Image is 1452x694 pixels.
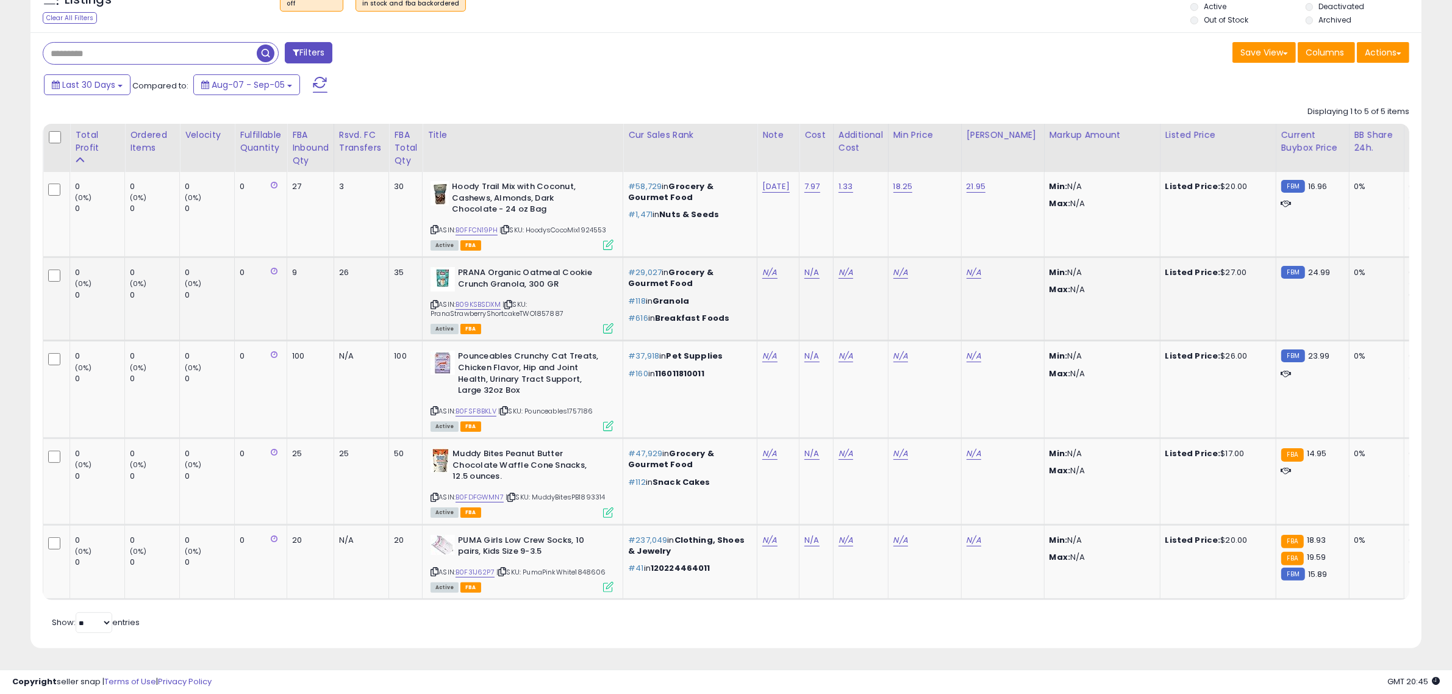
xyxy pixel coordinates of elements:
button: Aug-07 - Sep-05 [193,74,300,95]
a: N/A [762,448,777,460]
div: 0% [1354,267,1395,278]
span: Snack Cakes [653,476,710,488]
div: 25 [292,448,324,459]
a: B0F31J62P7 [456,567,495,578]
div: 0 [130,448,179,459]
span: | SKU: MuddyBitesPB1893314 [506,492,605,502]
div: 0 [185,373,234,384]
div: seller snap | | [12,676,212,688]
div: 0 [130,203,179,214]
small: (0%) [1409,279,1426,288]
div: 0 [75,448,124,459]
p: N/A [1050,368,1151,379]
p: in [628,535,748,557]
div: 0 [75,557,124,568]
a: N/A [839,534,853,546]
strong: Min: [1050,350,1068,362]
div: 100 [394,351,413,362]
div: Current Buybox Price [1281,129,1344,154]
span: #1,471 [628,209,653,220]
p: N/A [1050,267,1151,278]
p: in [628,477,748,488]
small: FBM [1281,349,1305,362]
div: ASIN: [431,181,613,249]
p: in [628,448,748,470]
a: 18.25 [893,181,913,193]
div: 0% [1354,535,1395,546]
p: N/A [1050,181,1151,192]
div: Additional Cost [839,129,883,154]
div: Title [427,129,618,141]
p: in [628,368,748,379]
img: 41lD3UZSV2L._SL40_.jpg [431,181,449,206]
div: 0 [130,181,179,192]
strong: Max: [1050,284,1071,295]
p: N/A [1050,448,1151,459]
strong: Max: [1050,465,1071,476]
div: 20 [292,535,324,546]
div: 27 [292,181,324,192]
div: 0 [75,471,124,482]
span: 120224464011 [651,562,710,574]
div: 0 [240,351,277,362]
div: 0 [185,181,234,192]
a: B0FSF8BKLV [456,406,496,417]
span: Pet Supplies [667,350,723,362]
span: FBA [460,582,481,593]
a: B09KSBSDXM [456,299,501,310]
b: Listed Price: [1165,181,1221,192]
span: #47,929 [628,448,662,459]
a: 21.95 [967,181,986,193]
div: ASIN: [431,351,613,430]
div: ASIN: [431,448,613,516]
a: B0FDFGWMN7 [456,492,504,503]
small: (0%) [75,363,92,373]
a: N/A [804,534,819,546]
a: N/A [893,267,908,279]
span: All listings currently available for purchase on Amazon [431,324,459,334]
a: B0FFCN19PH [456,225,498,235]
div: 0 [130,471,179,482]
b: PRANA Organic Oatmeal Cookie Crunch Granola, 300 GR [458,267,606,293]
div: FBA Total Qty [394,129,417,167]
p: in [628,181,748,203]
div: 3 [339,181,380,192]
span: 2025-10-6 20:45 GMT [1387,676,1440,687]
span: Last 30 Days [62,79,115,91]
a: Terms of Use [104,676,156,687]
a: N/A [804,267,819,279]
label: Archived [1319,15,1352,25]
div: $20.00 [1165,181,1267,192]
span: #616 [628,312,648,324]
p: N/A [1050,465,1151,476]
div: 0 [75,373,124,384]
a: N/A [839,448,853,460]
small: (0%) [75,279,92,288]
small: FBA [1281,535,1304,548]
small: (0%) [185,279,202,288]
div: 0 [130,557,179,568]
small: FBA [1281,552,1304,565]
b: Muddy Bites Peanut Butter Chocolate Waffle Cone Snacks, 12.5 ounces. [452,448,601,485]
div: ASIN: [431,267,613,332]
span: | SKU: HoodysCocoMix1924553 [499,225,607,235]
span: Compared to: [132,80,188,91]
div: Ordered Items [130,129,174,154]
div: Listed Price [1165,129,1271,141]
label: Active [1204,1,1226,12]
div: N/A [339,351,380,362]
div: $17.00 [1165,448,1267,459]
small: (0%) [75,193,92,202]
span: Breakfast Foods [655,312,729,324]
span: 18.93 [1307,534,1326,546]
div: Total Profit [75,129,120,154]
div: 0 [75,181,124,192]
span: Columns [1306,46,1344,59]
div: 0 [75,267,124,278]
div: $27.00 [1165,267,1267,278]
div: 0 [75,290,124,301]
span: Clothing, Shoes & Jewelry [628,534,745,557]
span: Granola [653,295,689,307]
small: (0%) [75,460,92,470]
span: #58,729 [628,181,662,192]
